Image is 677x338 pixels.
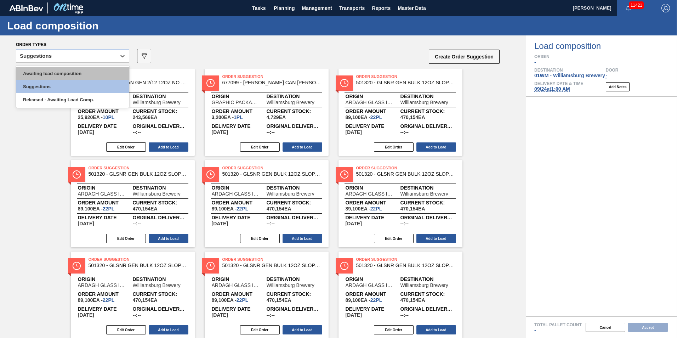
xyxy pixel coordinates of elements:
div: Released - Awaiting Load Comp. [16,93,129,106]
button: Edit Order [106,325,146,334]
span: 09/24/2025 [346,312,362,317]
img: status [340,170,348,179]
span: ARDAGH GLASS INC. [212,191,260,196]
span: Delivery Date [78,124,133,128]
span: ARDAGH GLASS INC. [346,191,393,196]
span: statusOrder Suggestion501320 - GLSNR GEN BULK 12OZ SLOPE BARE LS BULK 0OriginARDAGH GLASS INC.Des... [338,69,462,156]
span: 89,100EA-22PL [346,206,382,211]
span: Williamsburg Brewery [400,283,448,288]
span: Origin [534,55,677,59]
span: Williamsburg Brewery [267,191,314,196]
span: Destination [267,277,322,281]
span: 89,100EA-22PL [212,206,249,211]
span: 710511 - TRAY CAN GEN 2/12 12OZ NO PRT CORRUGAT 1 [89,80,188,85]
img: status [206,170,215,179]
span: ,470,154,EA, [267,298,291,303]
span: Destination [133,186,188,190]
span: Original delivery time [133,307,188,311]
span: ,470,154,EA, [133,206,158,211]
span: Origin [346,94,400,98]
button: Edit Order [106,234,146,243]
h1: Load composition [7,22,133,30]
span: Origin [346,186,400,190]
span: Delivery Date & Time [534,81,583,86]
span: Destination [400,94,455,98]
span: Order Suggestion [356,164,455,171]
span: Order Suggestion [356,73,455,80]
span: Williamsburg Brewery [400,191,448,196]
img: status [206,262,215,270]
span: Original delivery time [400,124,455,128]
span: 22,PL [237,206,248,212]
span: statusOrder Suggestion677099 - [PERSON_NAME] CAN [PERSON_NAME] 12OZ TWNSTK 30/12 CAN 0724OriginGR... [205,69,329,156]
span: Williamsburg Brewery [133,191,181,196]
span: 11421 [629,1,644,9]
span: Current Stock: [133,109,188,113]
span: ,470,154,EA, [400,206,425,211]
span: Order Suggestion [222,164,322,171]
span: Order Suggestion [356,256,455,263]
span: 22,PL [237,297,248,303]
span: Delivery Date [212,215,267,220]
span: Original delivery time [133,215,188,220]
span: statusOrder Suggestion501320 - GLSNR GEN BULK 12OZ SLOPE BARE LS BULK 0OriginARDAGH GLASS INC.Des... [71,160,195,247]
span: ,470,154,EA, [400,115,425,120]
span: 501320 - GLSNR GEN BULK 12OZ SLOPE BARE LS BULK 0 [356,263,455,268]
button: Create Order Suggestion [429,50,500,64]
button: Edit Order [240,325,280,334]
div: Awaiting load composition [16,67,129,80]
span: - [534,59,536,65]
span: Order amount [212,109,267,113]
span: Load composition [534,42,677,50]
span: Current Stock: [400,292,455,296]
span: 677099 - CARR CAN BUD 12OZ TWNSTK 30/12 CAN 0724 [222,80,322,85]
button: Edit Order [240,142,280,152]
span: 10,PL [103,114,114,120]
span: 09/24/2025 [212,312,228,317]
span: ARDAGH GLASS INC. [78,191,126,196]
span: Order amount [212,201,267,205]
img: status [206,79,215,87]
span: ARDAGH GLASS INC. [212,283,260,288]
span: Transports [339,4,365,12]
span: Original delivery time [400,215,455,220]
span: Current Stock: [133,201,188,205]
button: Add Notes [606,82,630,91]
button: Edit Order [240,234,280,243]
span: statusOrder Suggestion501320 - GLSNR GEN BULK 12OZ SLOPE BARE LS BULK 0OriginARDAGH GLASS INC.Des... [338,160,462,247]
span: Original delivery time [400,307,455,311]
span: Reports [372,4,391,12]
span: Planning [274,4,295,12]
button: Edit Order [374,325,414,334]
span: 22,PL [103,206,114,212]
span: 09/24/2025 [78,221,94,226]
span: 09/24/2025 [78,130,94,135]
span: 09/24/2025 [346,221,362,226]
button: Add to Load [283,234,322,243]
button: Add to Load [149,325,188,334]
span: 09/24/2025 [78,312,94,317]
img: status [73,262,81,270]
span: 22,PL [370,297,382,303]
span: 09/24/2025 [346,130,362,135]
span: Williamsburg Brewery [267,100,314,105]
span: --:-- [400,312,409,317]
span: Origin [78,186,133,190]
button: Cancel [586,323,625,332]
span: 501320 - GLSNR GEN BULK 12OZ SLOPE BARE LS BULK 0 [222,263,322,268]
span: Order amount [346,292,400,296]
span: Order Suggestion [89,73,188,80]
button: Add to Load [283,325,322,334]
span: --:-- [133,221,141,226]
span: Destination [267,94,322,98]
span: Destination [133,94,188,98]
span: Current Stock: [133,292,188,296]
button: Add to Load [149,234,188,243]
span: Delivery Date [212,124,267,128]
img: status [340,79,348,87]
span: ,243,566,EA, [133,115,158,120]
button: Add to Load [416,325,456,334]
span: statusOrder Suggestion710511 - TRAY CAN GEN 2/12 12OZ NO PRT CORRUGAT 1OriginWACO ASSOCIATESDesti... [71,69,195,156]
span: Order amount [78,201,133,205]
span: Destination [133,277,188,281]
